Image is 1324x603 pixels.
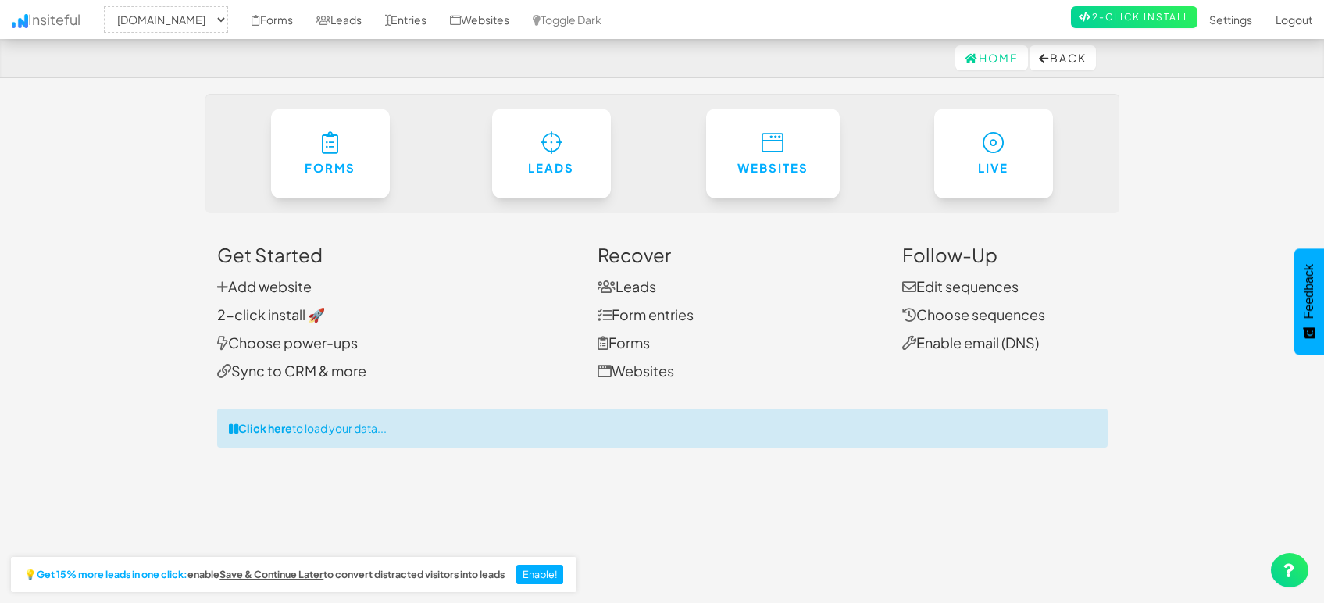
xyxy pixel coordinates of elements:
a: Live [934,109,1053,198]
a: Leads [492,109,611,198]
a: Choose sequences [902,305,1045,323]
a: Enable email (DNS) [902,334,1039,351]
a: Save & Continue Later [219,569,323,580]
a: Add website [217,277,312,295]
div: to load your data... [217,409,1108,448]
a: 2-click install 🚀 [217,305,325,323]
u: Save & Continue Later [219,568,323,580]
a: Choose power-ups [217,334,358,351]
strong: Get 15% more leads in one click: [37,569,187,580]
button: Enable! [516,565,564,585]
a: Edit sequences [902,277,1019,295]
a: Forms [271,109,390,198]
button: Back [1030,45,1096,70]
a: Home [955,45,1028,70]
h2: 💡 enable to convert distracted visitors into leads [24,569,505,580]
a: 2-Click Install [1071,6,1197,28]
strong: Click here [238,421,292,435]
a: Sync to CRM & more [217,362,366,380]
h6: Live [965,162,1022,175]
a: Leads [598,277,656,295]
a: Websites [598,362,674,380]
h3: Recover [598,244,879,265]
h3: Follow-Up [902,244,1108,265]
span: Feedback [1302,264,1316,319]
h3: Get Started [217,244,575,265]
h6: Leads [523,162,580,175]
h6: Forms [302,162,359,175]
a: Forms [598,334,650,351]
img: icon.png [12,14,28,28]
h6: Websites [737,162,808,175]
a: Websites [706,109,840,198]
button: Feedback - Show survey [1294,248,1324,355]
a: Form entries [598,305,694,323]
